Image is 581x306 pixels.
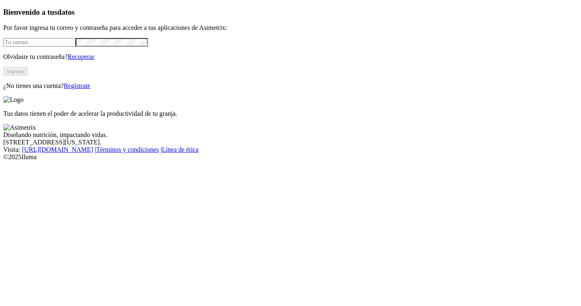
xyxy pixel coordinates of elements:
a: Regístrate [64,82,90,89]
p: ¿No tienes una cuenta? [3,82,578,90]
div: Visita : | | [3,146,578,153]
h3: Bienvenido a tus [3,8,578,17]
input: Tu correo [3,38,76,47]
p: Olvidaste tu contraseña? [3,53,578,61]
p: Tus datos tienen el poder de acelerar la productividad de tu granja. [3,110,578,117]
img: Asimetrix [3,124,36,131]
button: Ingresa [3,67,28,76]
a: Recuperar [67,53,94,60]
a: Términos y condiciones [96,146,159,153]
div: © 2025 Iluma [3,153,578,161]
a: Línea de ética [162,146,199,153]
p: Por favor ingresa tu correo y contraseña para acceder a tus aplicaciones de Asimetrix: [3,24,578,32]
img: Logo [3,96,24,103]
div: [STREET_ADDRESS][US_STATE]. [3,139,578,146]
span: datos [57,8,75,16]
div: Diseñando nutrición, impactando vidas. [3,131,578,139]
a: [URL][DOMAIN_NAME] [22,146,93,153]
